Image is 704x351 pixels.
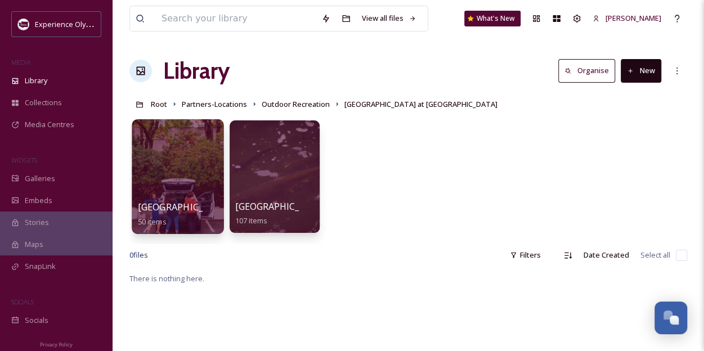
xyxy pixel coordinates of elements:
span: MEDIA [11,58,31,66]
a: [GEOGRAPHIC_DATA] at [GEOGRAPHIC_DATA] - [PERSON_NAME][GEOGRAPHIC_DATA]50 items [138,202,510,227]
span: There is nothing here. [129,273,204,283]
span: Galleries [25,173,55,184]
div: Date Created [578,244,635,266]
a: Library [163,54,230,88]
span: SnapLink [25,261,56,272]
a: [PERSON_NAME] [587,7,667,29]
span: 107 items [235,215,267,226]
span: Socials [25,315,48,326]
span: 0 file s [129,250,148,260]
span: Root [151,99,167,109]
span: Collections [25,97,62,108]
span: [GEOGRAPHIC_DATA] at [GEOGRAPHIC_DATA] - [PERSON_NAME][GEOGRAPHIC_DATA] [138,201,510,213]
a: Privacy Policy [40,337,73,350]
a: Root [151,97,167,111]
a: [GEOGRAPHIC_DATA] at [GEOGRAPHIC_DATA] - Other107 items [235,201,462,226]
a: Partners-Locations [182,97,247,111]
span: Media Centres [25,119,74,130]
a: What's New [464,11,521,26]
a: Outdoor Recreation [262,97,330,111]
span: Embeds [25,195,52,206]
span: [GEOGRAPHIC_DATA] at [GEOGRAPHIC_DATA] - Other [235,200,462,213]
span: [PERSON_NAME] [606,13,661,23]
a: [GEOGRAPHIC_DATA] at [GEOGRAPHIC_DATA] [344,97,497,111]
span: [GEOGRAPHIC_DATA] at [GEOGRAPHIC_DATA] [344,99,497,109]
span: Library [25,75,47,86]
span: Select all [640,250,670,260]
span: Privacy Policy [40,341,73,348]
div: Filters [504,244,546,266]
button: New [621,59,661,82]
span: WIDGETS [11,156,37,164]
input: Search your library [156,6,316,31]
img: download.jpeg [18,19,29,30]
a: View all files [356,7,422,29]
span: 50 items [138,216,167,226]
span: Stories [25,217,49,228]
span: Partners-Locations [182,99,247,109]
a: Organise [558,59,621,82]
button: Organise [558,59,615,82]
span: Experience Olympia [35,19,102,29]
span: Outdoor Recreation [262,99,330,109]
span: SOCIALS [11,298,34,306]
button: Open Chat [654,301,687,334]
span: Maps [25,239,43,250]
